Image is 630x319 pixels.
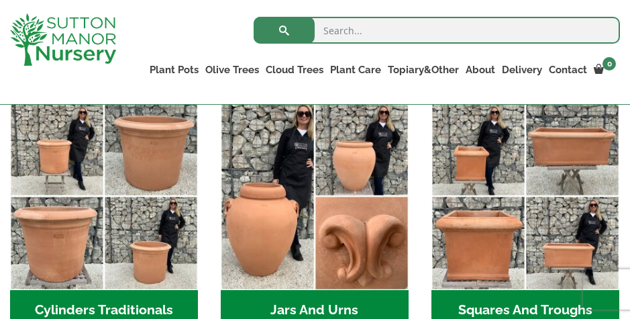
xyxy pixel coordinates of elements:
[384,60,462,79] a: Topiary&Other
[221,102,409,290] img: Jars And Urns
[498,60,545,79] a: Delivery
[602,57,616,71] span: 0
[202,60,262,79] a: Olive Trees
[462,60,498,79] a: About
[262,60,327,79] a: Cloud Trees
[10,102,198,290] img: Cylinders Traditionals
[327,60,384,79] a: Plant Care
[254,17,620,44] input: Search...
[545,60,590,79] a: Contact
[10,13,116,66] img: logo
[590,60,620,79] a: 0
[146,60,202,79] a: Plant Pots
[431,102,619,290] img: Squares And Troughs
